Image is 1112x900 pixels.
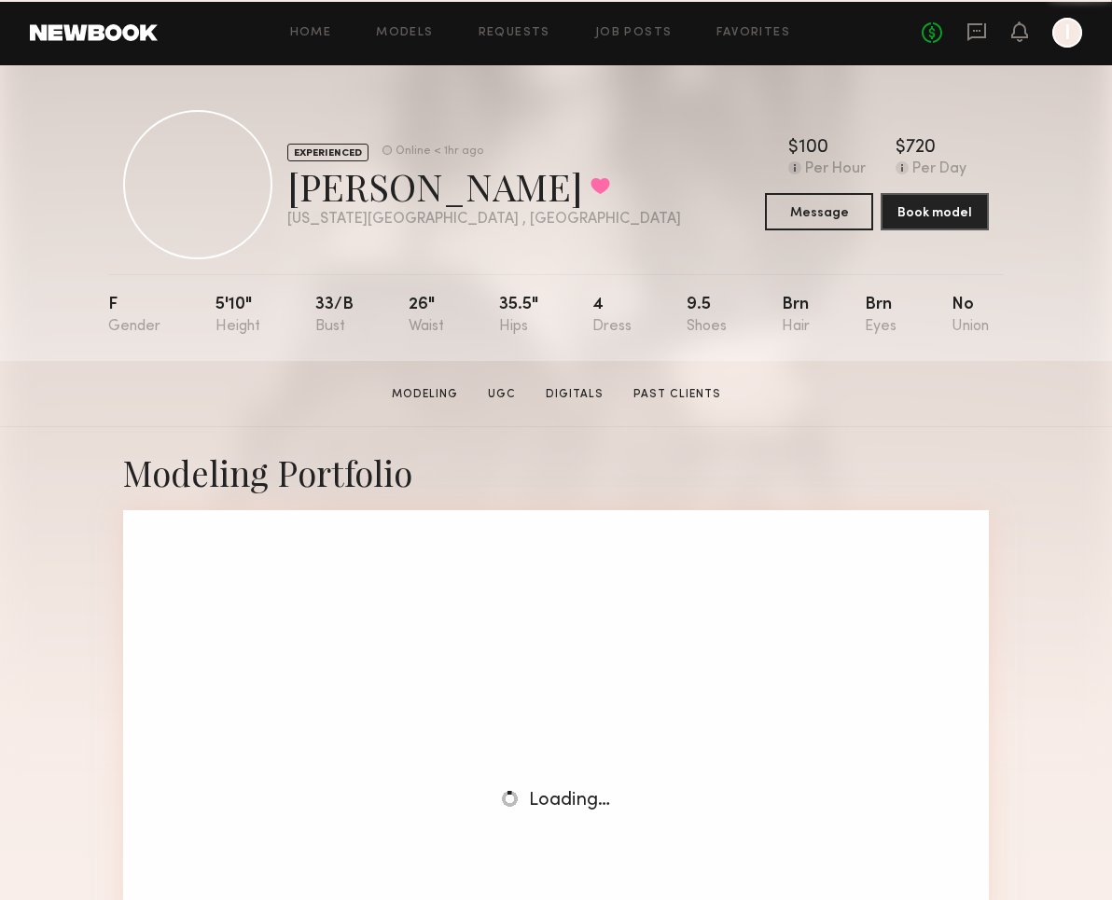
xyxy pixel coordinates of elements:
[865,297,897,335] div: Brn
[108,297,160,335] div: F
[788,139,799,158] div: $
[595,27,673,39] a: Job Posts
[123,450,989,495] div: Modeling Portfolio
[538,386,611,403] a: Digitals
[896,139,906,158] div: $
[687,297,727,335] div: 9.5
[765,193,873,230] button: Message
[799,139,828,158] div: 100
[912,161,966,178] div: Per Day
[529,792,610,810] span: Loading…
[906,139,936,158] div: 720
[782,297,810,335] div: Brn
[396,145,483,158] div: Online < 1hr ago
[1052,18,1082,48] a: I
[287,161,681,211] div: [PERSON_NAME]
[384,386,466,403] a: Modeling
[376,27,433,39] a: Models
[805,161,866,178] div: Per Hour
[480,386,523,403] a: UGC
[499,297,538,335] div: 35.5"
[626,386,729,403] a: Past Clients
[409,297,444,335] div: 26"
[881,193,989,230] button: Book model
[215,297,260,335] div: 5'10"
[716,27,790,39] a: Favorites
[287,144,368,161] div: EXPERIENCED
[592,297,632,335] div: 4
[952,297,989,335] div: No
[315,297,354,335] div: 33/b
[479,27,550,39] a: Requests
[287,212,681,228] div: [US_STATE][GEOGRAPHIC_DATA] , [GEOGRAPHIC_DATA]
[290,27,332,39] a: Home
